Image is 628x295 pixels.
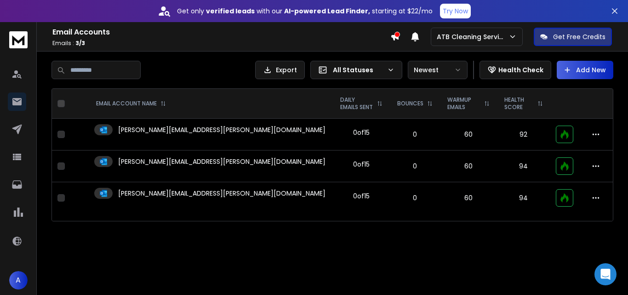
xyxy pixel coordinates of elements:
[96,100,166,107] div: EMAIL ACCOUNT NAME
[497,119,550,150] td: 92
[333,65,383,75] p: All Statuses
[395,193,434,202] p: 0
[395,162,434,171] p: 0
[498,65,543,75] p: Health Check
[52,40,390,47] p: Emails :
[52,27,390,38] h1: Email Accounts
[353,191,370,201] div: 0 of 15
[594,263,617,285] div: Open Intercom Messenger
[9,271,28,289] button: A
[118,189,325,198] p: [PERSON_NAME][EMAIL_ADDRESS][PERSON_NAME][DOMAIN_NAME]
[353,160,370,169] div: 0 of 15
[408,61,468,79] button: Newest
[353,128,370,137] div: 0 of 15
[395,130,434,139] p: 0
[9,31,28,48] img: logo
[118,157,325,166] p: [PERSON_NAME][EMAIL_ADDRESS][PERSON_NAME][DOMAIN_NAME]
[118,125,325,134] p: [PERSON_NAME][EMAIL_ADDRESS][PERSON_NAME][DOMAIN_NAME]
[440,150,497,182] td: 60
[177,6,433,16] p: Get only with our starting at $22/mo
[440,182,497,214] td: 60
[497,182,550,214] td: 94
[284,6,370,16] strong: AI-powered Lead Finder,
[443,6,468,16] p: Try Now
[340,96,373,111] p: DAILY EMAILS SENT
[447,96,480,111] p: WARMUP EMAILS
[440,4,471,18] button: Try Now
[397,100,423,107] p: BOUNCES
[534,28,612,46] button: Get Free Credits
[480,61,551,79] button: Health Check
[255,61,305,79] button: Export
[206,6,255,16] strong: verified leads
[497,150,550,182] td: 94
[440,119,497,150] td: 60
[553,32,605,41] p: Get Free Credits
[504,96,534,111] p: HEALTH SCORE
[557,61,613,79] button: Add New
[75,39,85,47] span: 3 / 3
[437,32,508,41] p: ATB Cleaning Services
